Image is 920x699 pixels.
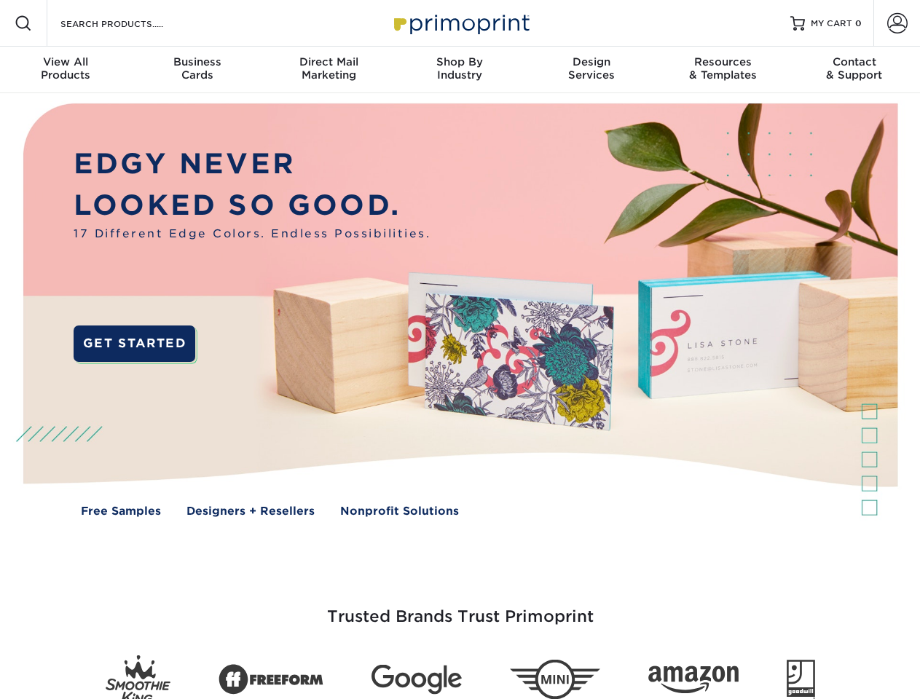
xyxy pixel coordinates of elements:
a: Contact& Support [789,47,920,93]
span: Resources [657,55,788,68]
a: DesignServices [526,47,657,93]
span: 17 Different Edge Colors. Endless Possibilities. [74,226,430,242]
p: LOOKED SO GOOD. [74,185,430,226]
a: Nonprofit Solutions [340,503,459,520]
div: Industry [394,55,525,82]
a: Shop ByIndustry [394,47,525,93]
div: & Templates [657,55,788,82]
div: & Support [789,55,920,82]
img: Amazon [648,666,739,694]
span: 0 [855,18,862,28]
div: Services [526,55,657,82]
img: Goodwill [787,660,815,699]
span: Shop By [394,55,525,68]
div: Cards [131,55,262,82]
input: SEARCH PRODUCTS..... [59,15,201,32]
div: Marketing [263,55,394,82]
span: Direct Mail [263,55,394,68]
a: Free Samples [81,503,161,520]
p: EDGY NEVER [74,143,430,185]
span: MY CART [811,17,852,30]
a: Designers + Resellers [186,503,315,520]
span: Design [526,55,657,68]
a: GET STARTED [74,325,195,362]
a: Resources& Templates [657,47,788,93]
span: Contact [789,55,920,68]
a: Direct MailMarketing [263,47,394,93]
img: Google [371,665,462,695]
a: BusinessCards [131,47,262,93]
span: Business [131,55,262,68]
h3: Trusted Brands Trust Primoprint [34,572,886,644]
img: Primoprint [388,7,533,39]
